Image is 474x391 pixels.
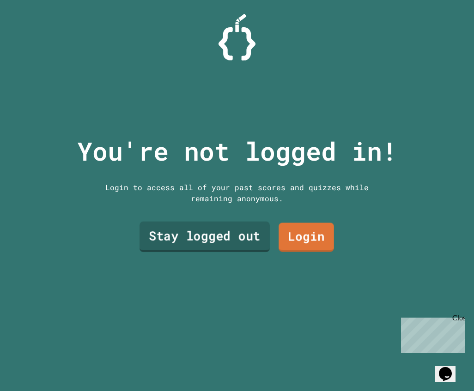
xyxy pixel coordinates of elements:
[279,223,334,252] a: Login
[4,4,64,59] div: Chat with us now!Close
[435,354,465,382] iframe: chat widget
[219,14,255,60] img: Logo.svg
[77,132,397,170] p: You're not logged in!
[98,182,376,204] div: Login to access all of your past scores and quizzes while remaining anonymous.
[397,314,465,353] iframe: chat widget
[140,222,270,252] a: Stay logged out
